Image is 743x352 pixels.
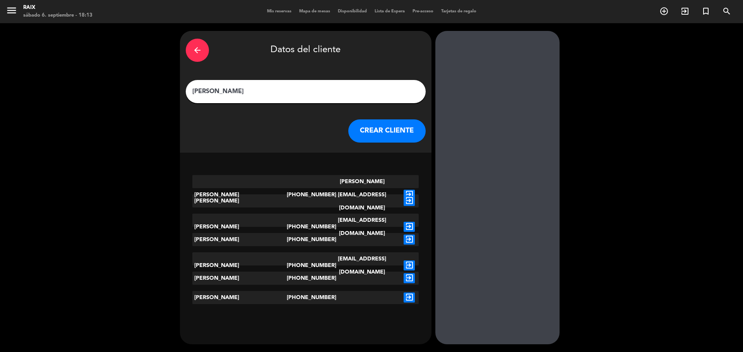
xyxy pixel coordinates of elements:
[404,196,415,206] i: exit_to_app
[287,214,325,240] div: [PHONE_NUMBER]
[6,5,17,19] button: menu
[287,175,325,214] div: [PHONE_NUMBER]
[23,4,92,12] div: RAIX
[287,272,325,285] div: [PHONE_NUMBER]
[334,9,371,14] span: Disponibilidad
[437,9,480,14] span: Tarjetas de regalo
[192,86,420,97] input: Escriba nombre, correo electrónico o número de teléfono...
[6,5,17,16] i: menu
[409,9,437,14] span: Pre-acceso
[287,252,325,279] div: [PHONE_NUMBER]
[659,7,669,16] i: add_circle_outline
[193,46,202,55] i: arrow_back
[287,233,325,246] div: [PHONE_NUMBER]
[680,7,690,16] i: exit_to_app
[287,291,325,304] div: [PHONE_NUMBER]
[192,194,287,207] div: [PERSON_NAME]
[23,12,92,19] div: sábado 6. septiembre - 18:13
[324,175,400,214] div: [PERSON_NAME][EMAIL_ADDRESS][DOMAIN_NAME]
[192,233,287,246] div: [PERSON_NAME]
[722,7,731,16] i: search
[192,291,287,304] div: [PERSON_NAME]
[404,260,415,270] i: exit_to_app
[192,175,287,214] div: [PERSON_NAME]
[371,9,409,14] span: Lista de Espera
[192,252,287,279] div: [PERSON_NAME]
[404,235,415,245] i: exit_to_app
[263,9,295,14] span: Mis reservas
[186,37,426,64] div: Datos del cliente
[324,214,400,240] div: [EMAIL_ADDRESS][DOMAIN_NAME]
[295,9,334,14] span: Mapa de mesas
[404,222,415,232] i: exit_to_app
[192,272,287,285] div: [PERSON_NAME]
[404,292,415,303] i: exit_to_app
[701,7,710,16] i: turned_in_not
[404,190,415,200] i: exit_to_app
[348,119,426,143] button: CREAR CLIENTE
[404,273,415,283] i: exit_to_app
[192,214,287,240] div: [PERSON_NAME]
[324,252,400,279] div: [EMAIL_ADDRESS][DOMAIN_NAME]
